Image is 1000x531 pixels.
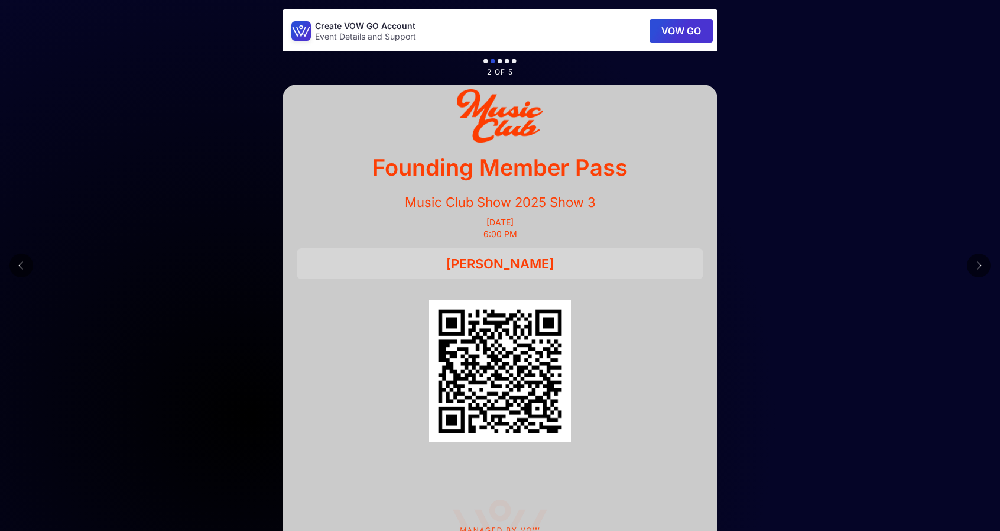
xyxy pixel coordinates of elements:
[650,19,713,43] button: VOW GO
[297,218,703,227] p: [DATE]
[297,248,703,279] div: [PERSON_NAME]
[283,68,717,76] p: 2 of 5
[429,300,571,442] div: QR Code
[297,194,703,211] p: Music Club Show 2025 Show 3
[297,229,703,239] p: 6:00 PM
[315,20,416,32] p: Create VOW GO Account
[297,150,703,184] p: Founding Member Pass
[315,32,416,41] p: Event Details and Support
